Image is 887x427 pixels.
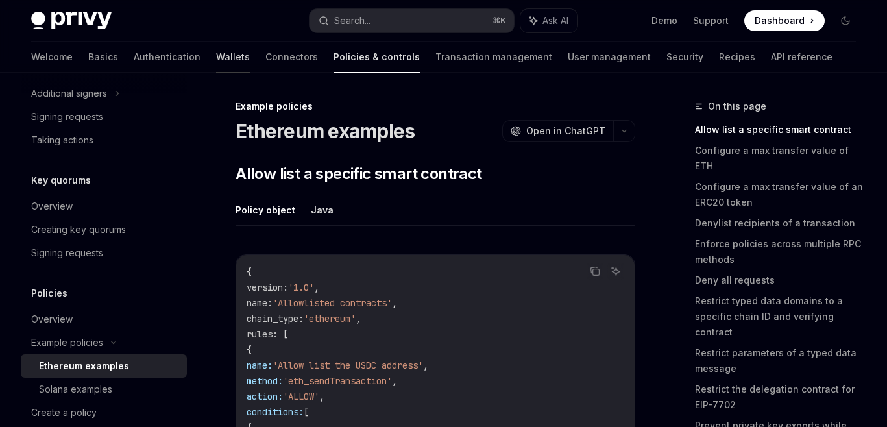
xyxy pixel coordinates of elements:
a: Policies & controls [334,42,420,73]
span: { [247,266,252,278]
span: Dashboard [755,14,805,27]
span: chain_type [247,313,298,324]
span: : [ [273,328,288,340]
button: Ask AI [607,263,624,280]
div: Ethereum examples [39,358,129,374]
a: Overview [21,195,187,218]
span: ⌘ K [492,16,506,26]
a: Configure a max transfer value of ETH [695,140,866,177]
button: Policy object [236,195,295,225]
div: Signing requests [31,109,103,125]
a: API reference [771,42,832,73]
a: Restrict the delegation contract for EIP-7702 [695,379,866,415]
a: Signing requests [21,105,187,128]
span: , [319,391,324,402]
a: Taking actions [21,128,187,152]
a: Configure a max transfer value of an ERC20 token [695,177,866,213]
a: Transaction management [435,42,552,73]
div: Additional signers [31,86,107,101]
a: Security [666,42,703,73]
span: On this page [708,99,766,114]
div: Solana examples [39,382,112,397]
a: Support [693,14,729,27]
span: , [392,297,397,309]
h1: Ethereum examples [236,119,415,143]
a: Ethereum examples [21,354,187,378]
a: Dashboard [744,10,825,31]
button: Search...⌘K [310,9,514,32]
a: Wallets [216,42,250,73]
span: , [423,360,428,371]
h5: Key quorums [31,173,91,188]
span: , [392,375,397,387]
div: Signing requests [31,245,103,261]
a: Denylist recipients of a transaction [695,213,866,234]
a: Enforce policies across multiple RPC methods [695,234,866,270]
div: Taking actions [31,132,93,148]
div: Example policies [31,335,103,350]
span: version [247,282,283,293]
div: Example policies [236,100,635,113]
a: User management [568,42,651,73]
a: Creating key quorums [21,218,187,241]
button: Open in ChatGPT [502,120,613,142]
span: { [247,344,252,356]
a: Demo [651,14,677,27]
button: Ask AI [520,9,577,32]
span: Allow list a specific smart contract [236,164,481,184]
div: Overview [31,311,73,327]
span: 'ethereum' [304,313,356,324]
a: Solana examples [21,378,187,401]
span: , [314,282,319,293]
span: '1.0' [288,282,314,293]
a: Restrict parameters of a typed data message [695,343,866,379]
button: Copy the contents from the code block [587,263,603,280]
a: Basics [88,42,118,73]
span: method: [247,375,283,387]
button: Java [311,195,334,225]
h5: Policies [31,286,67,301]
a: Deny all requests [695,270,866,291]
span: name [247,297,267,309]
img: dark logo [31,12,112,30]
span: 'ALLOW' [283,391,319,402]
span: 'Allow list the USDC address' [273,360,423,371]
span: Ask AI [542,14,568,27]
span: Open in ChatGPT [526,125,605,138]
span: name: [247,360,273,371]
a: Restrict typed data domains to a specific chain ID and verifying contract [695,291,866,343]
span: : [283,282,288,293]
span: conditions: [247,406,304,418]
button: Toggle dark mode [835,10,856,31]
a: Recipes [719,42,755,73]
div: Search... [334,13,371,29]
span: action: [247,391,283,402]
a: Allow list a specific smart contract [695,119,866,140]
div: Creating key quorums [31,222,126,238]
a: Create a policy [21,401,187,424]
a: Overview [21,308,187,331]
span: : [267,297,273,309]
span: 'eth_sendTransaction' [283,375,392,387]
a: Signing requests [21,241,187,265]
a: Connectors [265,42,318,73]
span: rules [247,328,273,340]
div: Create a policy [31,405,97,421]
span: 'Allowlisted contracts' [273,297,392,309]
a: Authentication [134,42,200,73]
span: [ [304,406,309,418]
span: , [356,313,361,324]
a: Welcome [31,42,73,73]
span: : [298,313,304,324]
div: Overview [31,199,73,214]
